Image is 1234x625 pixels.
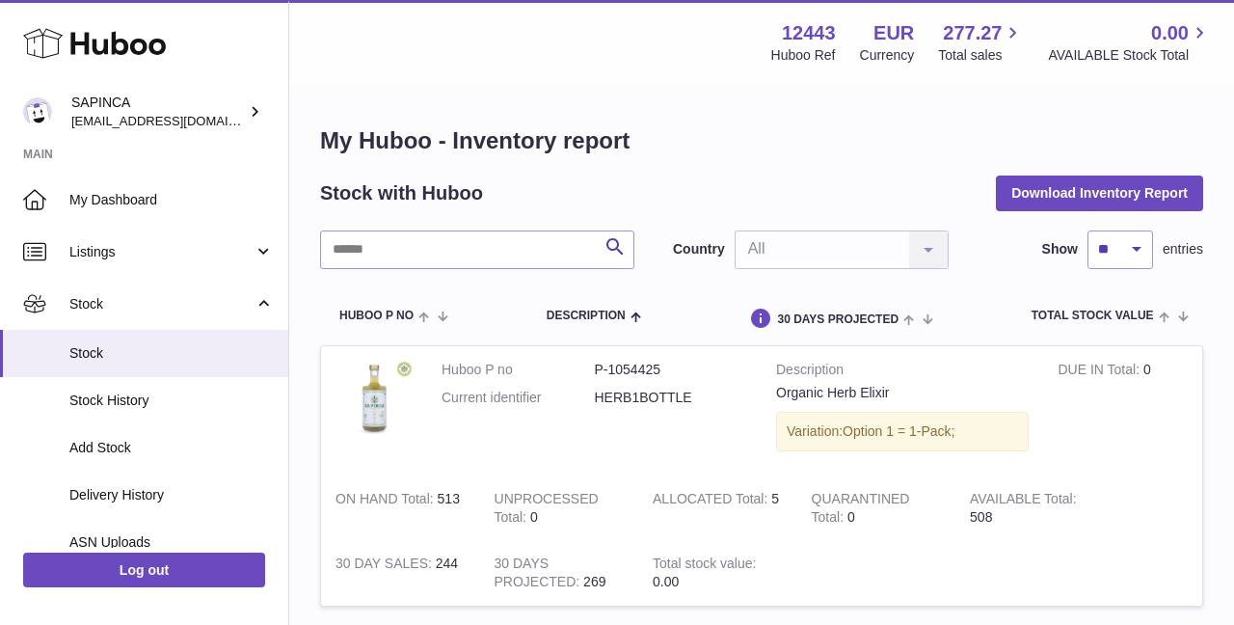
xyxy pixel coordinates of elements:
span: 277.27 [943,20,1002,46]
span: ASN Uploads [69,533,274,552]
strong: UNPROCESSED Total [495,491,599,530]
td: 0 [480,476,639,541]
strong: 12443 [782,20,836,46]
img: info@sapinca.com [23,97,52,126]
span: AVAILABLE Stock Total [1048,46,1211,65]
h2: Stock with Huboo [320,180,483,206]
td: 513 [321,476,480,541]
span: Stock [69,295,254,313]
div: Huboo Ref [771,46,836,65]
span: Delivery History [69,486,274,504]
span: Description [547,310,626,322]
span: 0.00 [653,574,679,589]
dd: HERB1BOTTLE [595,389,748,407]
span: Stock History [69,392,274,410]
span: 0.00 [1151,20,1189,46]
div: SAPINCA [71,94,245,130]
td: 508 [955,476,1114,541]
span: Total stock value [1032,310,1154,322]
span: Stock [69,344,274,363]
strong: ON HAND Total [335,491,438,511]
span: Add Stock [69,439,274,457]
strong: Total stock value [653,556,756,576]
span: Listings [69,243,254,261]
dt: Huboo P no [442,361,595,379]
a: Log out [23,553,265,587]
a: 277.27 Total sales [938,20,1024,65]
span: My Dashboard [69,191,274,209]
span: 30 DAYS PROJECTED [777,313,899,326]
span: Total sales [938,46,1024,65]
td: 244 [321,540,480,606]
h1: My Huboo - Inventory report [320,125,1203,156]
strong: QUARANTINED Total [812,491,910,530]
strong: EUR [873,20,914,46]
strong: ALLOCATED Total [653,491,771,511]
td: 0 [1043,346,1202,476]
strong: 30 DAYS PROJECTED [495,556,584,594]
div: Currency [860,46,915,65]
span: 0 [847,509,855,525]
button: Download Inventory Report [996,176,1203,210]
strong: DUE IN Total [1058,362,1142,382]
td: 269 [480,540,639,606]
strong: 30 DAY SALES [335,556,436,576]
dd: P-1054425 [595,361,748,379]
span: Option 1 = 1-Pack; [843,423,954,439]
div: Organic Herb Elixir [776,384,1029,402]
dt: Current identifier [442,389,595,407]
span: Huboo P no [339,310,414,322]
label: Country [673,240,725,258]
img: product image [335,361,413,438]
span: entries [1163,240,1203,258]
strong: AVAILABLE Total [970,491,1077,511]
label: Show [1042,240,1078,258]
span: [EMAIL_ADDRESS][DOMAIN_NAME] [71,113,283,128]
strong: Description [776,361,1029,384]
td: 5 [638,476,797,541]
a: 0.00 AVAILABLE Stock Total [1048,20,1211,65]
div: Variation: [776,412,1029,451]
